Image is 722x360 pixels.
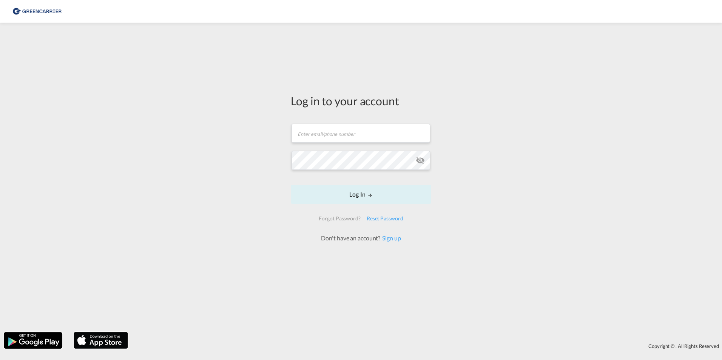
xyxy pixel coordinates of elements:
div: Forgot Password? [316,212,363,225]
div: Don't have an account? [313,234,409,242]
a: Sign up [380,234,401,242]
input: Enter email/phone number [292,124,430,143]
div: Copyright © . All Rights Reserved [132,340,722,352]
img: apple.png [73,331,129,349]
md-icon: icon-eye-off [416,156,425,165]
div: Reset Password [364,212,406,225]
img: b0b18ec08afe11efb1d4932555f5f09d.png [11,3,62,20]
button: LOGIN [291,185,431,204]
div: Log in to your account [291,93,431,109]
img: google.png [3,331,63,349]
